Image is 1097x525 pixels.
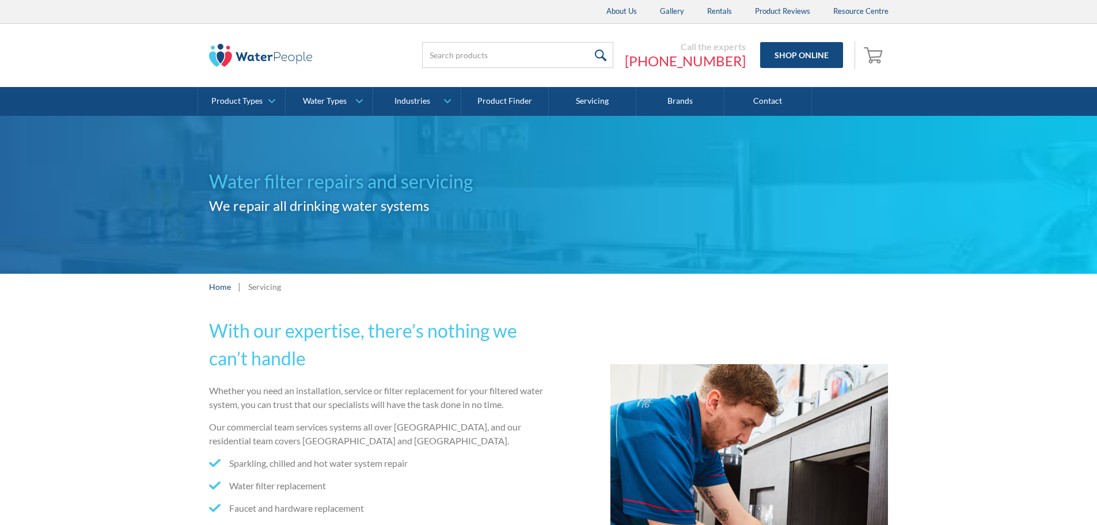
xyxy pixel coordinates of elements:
[861,41,889,69] a: Open empty cart
[549,87,636,116] a: Servicing
[394,96,430,106] div: Industries
[209,44,313,67] img: The Water People
[248,281,281,293] div: Servicing
[724,87,812,116] a: Contact
[209,195,549,216] h2: We repair all drinking water systems
[209,281,231,293] a: Home
[209,479,544,493] li: Water filter replacement
[461,87,549,116] a: Product Finder
[373,87,460,116] a: Industries
[625,41,746,52] div: Call the experts
[286,87,373,116] a: Water Types
[209,420,544,448] p: Our commercial team services systems all over [GEOGRAPHIC_DATA], and our residential team covers ...
[760,42,843,68] a: Shop Online
[209,317,544,372] h2: With our expertise, there’s nothing we can’t handle
[303,96,347,106] div: Water Types
[864,46,886,64] img: shopping cart
[211,96,263,106] div: Product Types
[209,168,549,195] h1: Water filter repairs and servicing
[209,501,544,515] li: Faucet and hardware replacement
[237,280,242,293] div: |
[422,42,613,68] input: Search products
[636,87,724,116] a: Brands
[209,456,544,470] li: Sparkling, chilled and hot water system repair
[198,87,285,116] a: Product Types
[625,52,746,70] a: [PHONE_NUMBER]
[209,384,544,411] p: Whether you need an installation, service or filter replacement for your filtered water system, y...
